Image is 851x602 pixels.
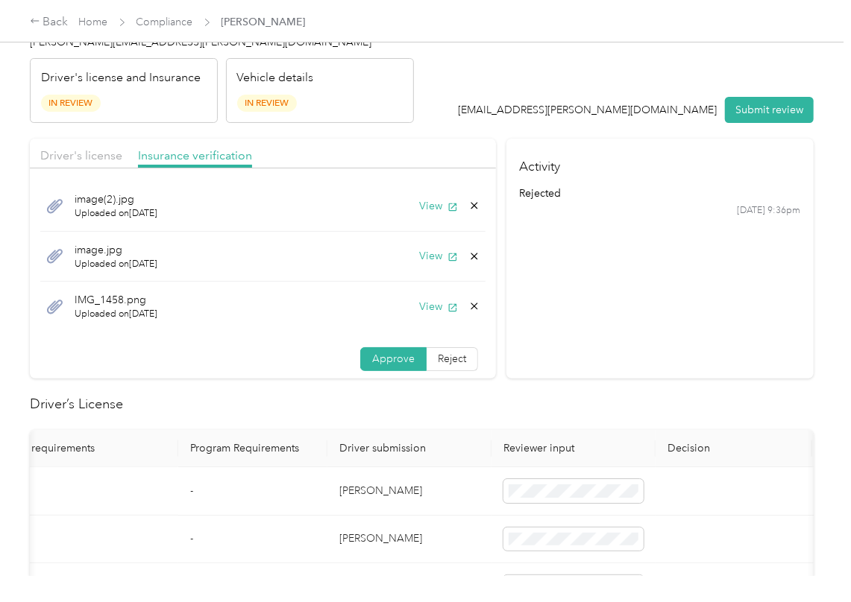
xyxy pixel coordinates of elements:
td: - [178,516,327,564]
th: Driver submission [327,430,492,467]
td: [PERSON_NAME] [327,516,492,564]
span: Uploaded on [DATE] [75,207,157,221]
button: Submit review [725,97,814,123]
td: [PERSON_NAME] [327,467,492,516]
th: Reviewer input [492,430,656,467]
span: image(2).jpg [75,191,157,207]
button: View [419,299,458,314]
span: Reject [438,352,466,365]
a: Compliance [136,16,193,28]
span: image.jpg [75,242,157,258]
div: [EMAIL_ADDRESS][PERSON_NAME][DOMAIN_NAME] [459,102,717,118]
span: Approve [372,352,415,365]
p: Vehicle details [237,69,314,87]
a: Home [79,16,108,28]
th: Program Requirements [178,430,327,467]
button: View [419,198,458,214]
span: In Review [237,95,297,112]
p: Driver's license and Insurance [41,69,201,87]
span: Uploaded on [DATE] [75,308,157,321]
div: Back [30,13,69,31]
th: Decision [656,430,812,467]
h2: Driver’s License [30,394,814,414]
span: [PERSON_NAME] [222,14,306,30]
span: Insurance verification [138,148,252,162]
span: IMG_1458.png [75,292,157,308]
td: - [178,467,327,516]
iframe: Everlance-gr Chat Button Frame [767,519,851,602]
h4: Activity [506,139,814,186]
span: Driver's license [40,148,122,162]
div: rejected [520,186,801,201]
button: View [419,248,458,264]
time: [DATE] 9:36pm [738,204,801,218]
span: In Review [41,95,101,112]
span: Uploaded on [DATE] [75,258,157,271]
